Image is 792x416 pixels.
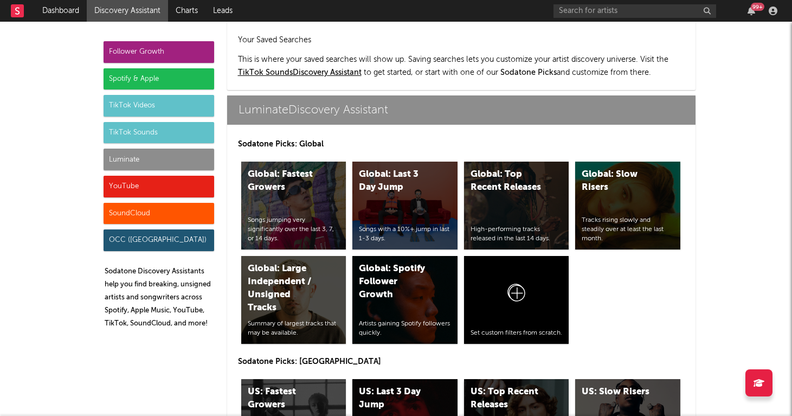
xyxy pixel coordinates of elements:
[104,68,214,90] div: Spotify & Apple
[471,225,563,244] div: High-performing tracks released in the last 14 days.
[359,225,451,244] div: Songs with a 10%+ jump in last 1-3 days.
[104,122,214,144] div: TikTok Sounds
[582,216,674,243] div: Tracks rising slowly and steadily over at least the last month.
[352,162,458,249] a: Global: Last 3 Day JumpSongs with a 10%+ jump in last 1-3 days.
[575,162,680,249] a: Global: Slow RisersTracks rising slowly and steadily over at least the last month.
[582,168,655,194] div: Global: Slow Risers
[248,386,321,412] div: US: Fastest Growers
[248,168,321,194] div: Global: Fastest Growers
[248,319,340,338] div: Summary of largest tracks that may be available.
[105,265,214,330] p: Sodatone Discovery Assistants help you find breaking, unsigned artists and songwriters across Spo...
[238,355,685,368] p: Sodatone Picks: [GEOGRAPHIC_DATA]
[104,203,214,225] div: SoundCloud
[553,4,716,18] input: Search for artists
[471,168,544,194] div: Global: Top Recent Releases
[104,176,214,197] div: YouTube
[359,263,433,302] div: Global: Spotify Follower Growth
[359,319,451,338] div: Artists gaining Spotify followers quickly.
[241,162,346,249] a: Global: Fastest GrowersSongs jumping very significantly over the last 3, 7, or 14 days.
[227,95,696,125] a: LuminateDiscovery Assistant
[352,256,458,344] a: Global: Spotify Follower GrowthArtists gaining Spotify followers quickly.
[248,216,340,243] div: Songs jumping very significantly over the last 3, 7, or 14 days.
[471,386,544,412] div: US: Top Recent Releases
[748,7,755,15] button: 99+
[464,256,569,344] a: Set custom filters from scratch.
[241,256,346,344] a: Global: Large Independent / Unsigned TracksSummary of largest tracks that may be available.
[104,95,214,117] div: TikTok Videos
[500,69,557,76] span: Sodatone Picks
[359,386,433,412] div: US: Last 3 Day Jump
[238,138,685,151] p: Sodatone Picks: Global
[104,41,214,63] div: Follower Growth
[238,53,685,79] p: This is where your saved searches will show up. Saving searches lets you customize your artist di...
[359,168,433,194] div: Global: Last 3 Day Jump
[238,69,362,76] a: TikTok SoundsDiscovery Assistant
[471,329,563,338] div: Set custom filters from scratch.
[751,3,764,11] div: 99 +
[238,34,685,47] h2: Your Saved Searches
[248,263,321,315] div: Global: Large Independent / Unsigned Tracks
[582,386,655,399] div: US: Slow Risers
[464,162,569,249] a: Global: Top Recent ReleasesHigh-performing tracks released in the last 14 days.
[104,149,214,170] div: Luminate
[104,229,214,251] div: OCC ([GEOGRAPHIC_DATA])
